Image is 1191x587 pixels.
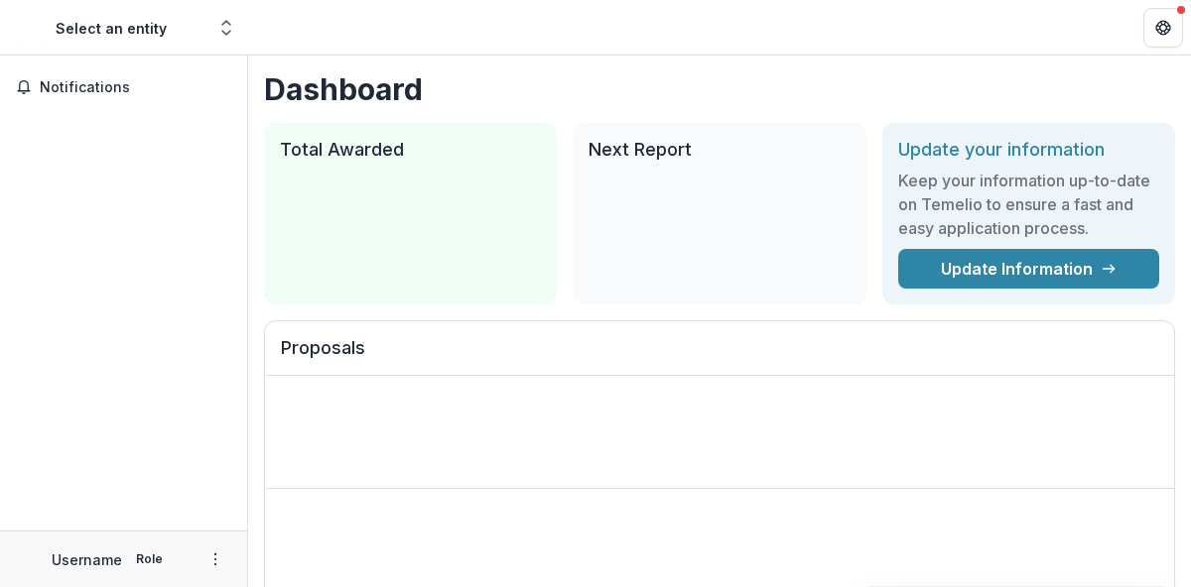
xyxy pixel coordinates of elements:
[130,550,169,568] p: Role
[281,337,1158,375] h2: Proposals
[203,547,227,571] button: More
[264,71,1175,107] h1: Dashboard
[56,18,167,39] div: Select an entity
[40,79,231,96] span: Notifications
[898,169,1159,240] h3: Keep your information up-to-date on Temelio to ensure a fast and easy application process.
[589,139,850,161] h2: Next Report
[52,549,122,570] p: Username
[212,8,240,48] button: Open entity switcher
[1143,8,1183,48] button: Get Help
[898,139,1159,161] h2: Update your information
[8,71,239,103] button: Notifications
[280,139,541,161] h2: Total Awarded
[898,249,1159,289] a: Update Information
